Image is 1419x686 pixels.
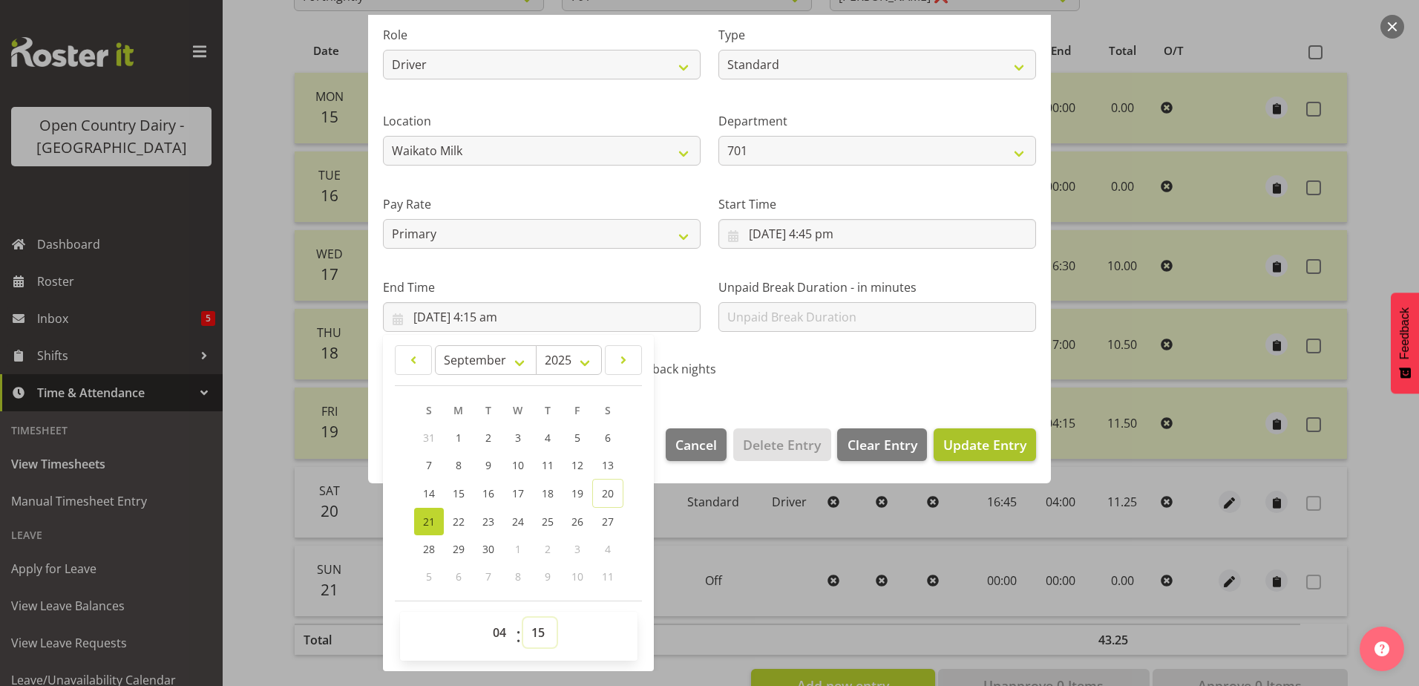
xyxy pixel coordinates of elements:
[533,508,563,535] a: 25
[1391,293,1419,393] button: Feedback - Show survey
[485,458,491,472] span: 9
[453,514,465,529] span: 22
[444,535,473,563] a: 29
[666,428,727,461] button: Cancel
[592,508,623,535] a: 27
[571,569,583,584] span: 10
[675,435,717,454] span: Cancel
[453,542,465,556] span: 29
[621,362,716,376] span: Call back nights
[571,514,583,529] span: 26
[733,428,830,461] button: Delete Entry
[602,486,614,500] span: 20
[592,424,623,451] a: 6
[473,535,503,563] a: 30
[718,112,1036,130] label: Department
[503,451,533,479] a: 10
[545,542,551,556] span: 2
[473,508,503,535] a: 23
[533,451,563,479] a: 11
[423,514,435,529] span: 21
[383,26,701,44] label: Role
[485,431,491,445] span: 2
[516,618,521,655] span: :
[453,486,465,500] span: 15
[512,458,524,472] span: 10
[542,514,554,529] span: 25
[383,302,701,332] input: Click to select...
[414,451,444,479] a: 7
[563,479,592,508] a: 19
[574,431,580,445] span: 5
[414,508,444,535] a: 21
[934,428,1036,461] button: Update Entry
[718,195,1036,213] label: Start Time
[444,508,473,535] a: 22
[482,514,494,529] span: 23
[503,424,533,451] a: 3
[444,424,473,451] a: 1
[423,542,435,556] span: 28
[718,302,1036,332] input: Unpaid Break Duration
[743,435,821,454] span: Delete Entry
[414,479,444,508] a: 14
[515,431,521,445] span: 3
[426,458,432,472] span: 7
[473,479,503,508] a: 16
[482,542,494,556] span: 30
[512,514,524,529] span: 24
[453,403,463,417] span: M
[848,435,917,454] span: Clear Entry
[423,431,435,445] span: 31
[485,403,491,417] span: T
[515,542,521,556] span: 1
[545,431,551,445] span: 4
[444,479,473,508] a: 15
[592,451,623,479] a: 13
[545,569,551,584] span: 9
[542,486,554,500] span: 18
[444,451,473,479] a: 8
[718,219,1036,249] input: Click to select...
[485,569,491,584] span: 7
[533,479,563,508] a: 18
[383,112,701,130] label: Location
[837,428,926,461] button: Clear Entry
[482,486,494,500] span: 16
[943,436,1026,454] span: Update Entry
[605,403,611,417] span: S
[503,508,533,535] a: 24
[592,479,623,508] a: 20
[563,451,592,479] a: 12
[1374,641,1389,656] img: help-xxl-2.png
[456,431,462,445] span: 1
[571,458,583,472] span: 12
[512,486,524,500] span: 17
[513,403,522,417] span: W
[414,535,444,563] a: 28
[545,403,551,417] span: T
[426,569,432,584] span: 5
[605,431,611,445] span: 6
[383,278,701,296] label: End Time
[718,278,1036,296] label: Unpaid Break Duration - in minutes
[605,542,611,556] span: 4
[571,486,583,500] span: 19
[574,403,580,417] span: F
[473,424,503,451] a: 2
[515,569,521,584] span: 8
[426,403,432,417] span: S
[574,542,580,556] span: 3
[456,569,462,584] span: 6
[602,458,614,472] span: 13
[383,195,701,213] label: Pay Rate
[456,458,462,472] span: 8
[1398,307,1412,359] span: Feedback
[563,508,592,535] a: 26
[473,451,503,479] a: 9
[542,458,554,472] span: 11
[533,424,563,451] a: 4
[423,486,435,500] span: 14
[602,569,614,584] span: 11
[503,479,533,508] a: 17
